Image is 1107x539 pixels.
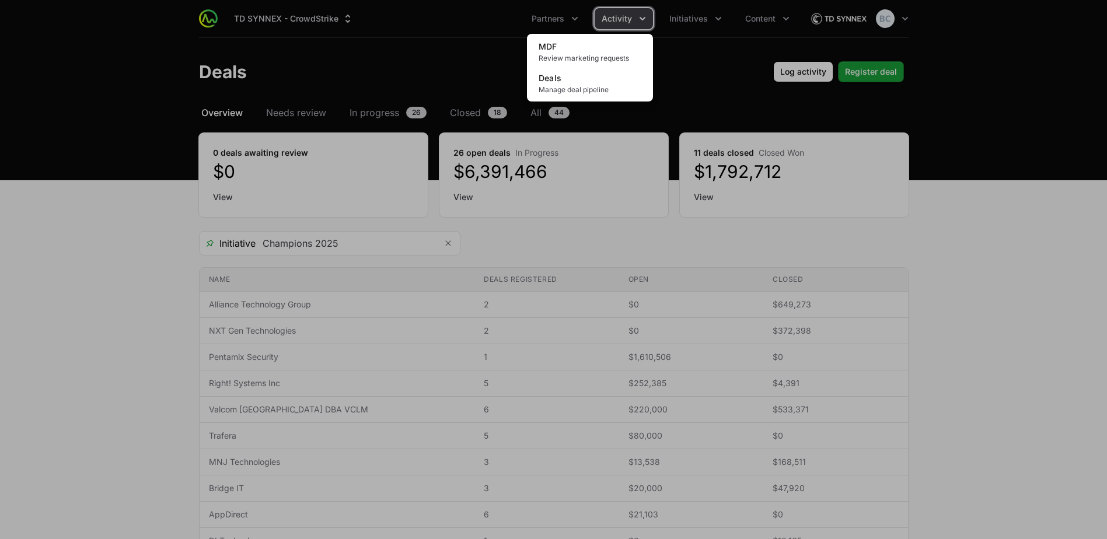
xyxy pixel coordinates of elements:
span: Review marketing requests [539,54,641,63]
div: Activity menu [595,8,653,29]
span: MDF [539,41,557,51]
span: Manage deal pipeline [539,85,641,94]
a: DealsManage deal pipeline [529,68,651,99]
span: Deals [539,73,562,83]
div: Main navigation [218,8,797,29]
a: MDFReview marketing requests [529,36,651,68]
